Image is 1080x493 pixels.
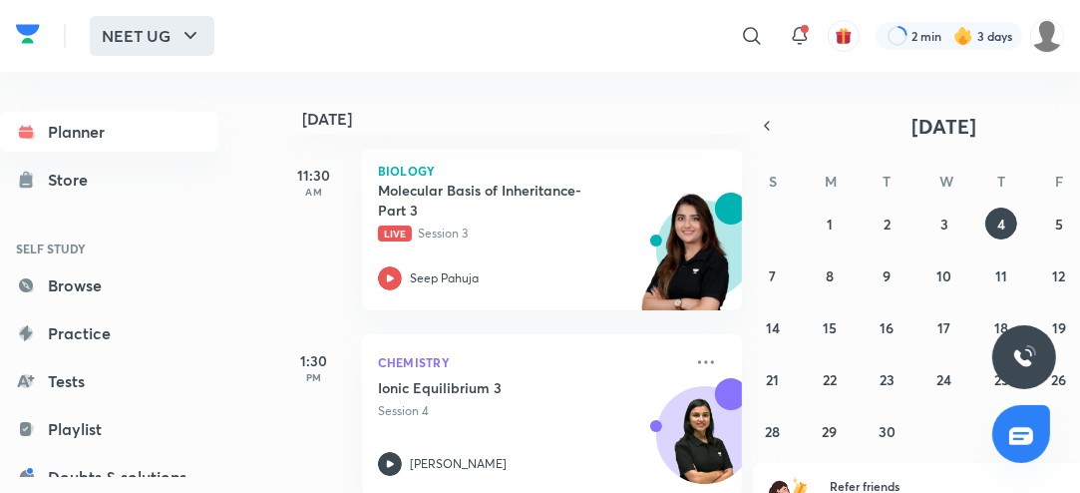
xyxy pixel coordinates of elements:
abbr: September 11, 2025 [995,266,1007,285]
img: avatar [835,27,853,45]
button: September 17, 2025 [928,311,960,343]
img: Avatar [657,397,753,493]
abbr: Thursday [997,172,1005,191]
button: September 5, 2025 [1043,208,1075,240]
button: September 16, 2025 [872,311,903,343]
abbr: September 10, 2025 [936,266,951,285]
button: September 10, 2025 [928,259,960,291]
button: September 12, 2025 [1043,259,1075,291]
abbr: September 18, 2025 [994,318,1008,337]
h5: 11:30 [274,165,354,186]
abbr: September 3, 2025 [940,215,948,234]
abbr: September 28, 2025 [765,422,780,441]
button: September 4, 2025 [985,208,1017,240]
p: PM [274,371,354,383]
button: September 11, 2025 [985,259,1017,291]
button: September 29, 2025 [814,415,846,447]
button: September 3, 2025 [928,208,960,240]
abbr: Friday [1055,172,1063,191]
button: September 8, 2025 [814,259,846,291]
abbr: September 15, 2025 [823,318,837,337]
abbr: September 5, 2025 [1055,215,1063,234]
abbr: September 14, 2025 [766,318,780,337]
button: September 7, 2025 [757,259,789,291]
span: [DATE] [912,113,977,140]
button: September 26, 2025 [1043,363,1075,395]
abbr: September 12, 2025 [1052,266,1065,285]
abbr: September 23, 2025 [880,370,895,389]
abbr: September 21, 2025 [766,370,779,389]
abbr: September 4, 2025 [997,215,1005,234]
abbr: September 22, 2025 [823,370,837,389]
p: Session 3 [378,225,682,243]
abbr: September 9, 2025 [884,266,892,285]
abbr: September 25, 2025 [994,370,1009,389]
abbr: September 8, 2025 [826,266,834,285]
img: streak [953,26,973,46]
span: Live [378,226,412,242]
abbr: September 17, 2025 [937,318,950,337]
h5: 1:30 [274,350,354,371]
a: Company Logo [16,19,40,54]
abbr: September 30, 2025 [879,422,896,441]
img: ttu [1012,345,1036,369]
button: avatar [828,20,860,52]
button: September 30, 2025 [872,415,903,447]
button: September 15, 2025 [814,311,846,343]
button: NEET UG [90,16,214,56]
abbr: Wednesday [939,172,953,191]
abbr: September 16, 2025 [881,318,895,337]
p: Seep Pahuja [410,269,479,287]
abbr: September 26, 2025 [1051,370,1066,389]
button: September 28, 2025 [757,415,789,447]
button: September 14, 2025 [757,311,789,343]
abbr: September 24, 2025 [936,370,951,389]
button: September 23, 2025 [872,363,903,395]
button: September 2, 2025 [872,208,903,240]
h5: Molecular Basis of Inheritance- Part 3 [378,181,626,221]
img: Company Logo [16,19,40,49]
abbr: September 1, 2025 [827,215,833,234]
button: September 19, 2025 [1043,311,1075,343]
img: unacademy [632,193,742,330]
p: Biology [378,165,726,177]
abbr: September 7, 2025 [769,266,776,285]
button: September 1, 2025 [814,208,846,240]
abbr: September 2, 2025 [884,215,891,234]
h4: [DATE] [302,111,762,127]
div: Store [48,168,100,192]
button: September 18, 2025 [985,311,1017,343]
p: AM [274,186,354,198]
button: September 21, 2025 [757,363,789,395]
button: September 25, 2025 [985,363,1017,395]
h5: Ionic Equilibrium 3 [378,378,626,398]
img: Nishi raghuwanshi [1030,19,1064,53]
abbr: Tuesday [884,172,892,191]
button: September 24, 2025 [928,363,960,395]
p: Chemistry [378,350,682,374]
abbr: September 19, 2025 [1052,318,1066,337]
abbr: September 29, 2025 [823,422,838,441]
button: September 9, 2025 [872,259,903,291]
abbr: Sunday [769,172,777,191]
p: Session 4 [378,402,682,420]
p: [PERSON_NAME] [410,455,507,473]
button: September 22, 2025 [814,363,846,395]
abbr: Monday [825,172,837,191]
